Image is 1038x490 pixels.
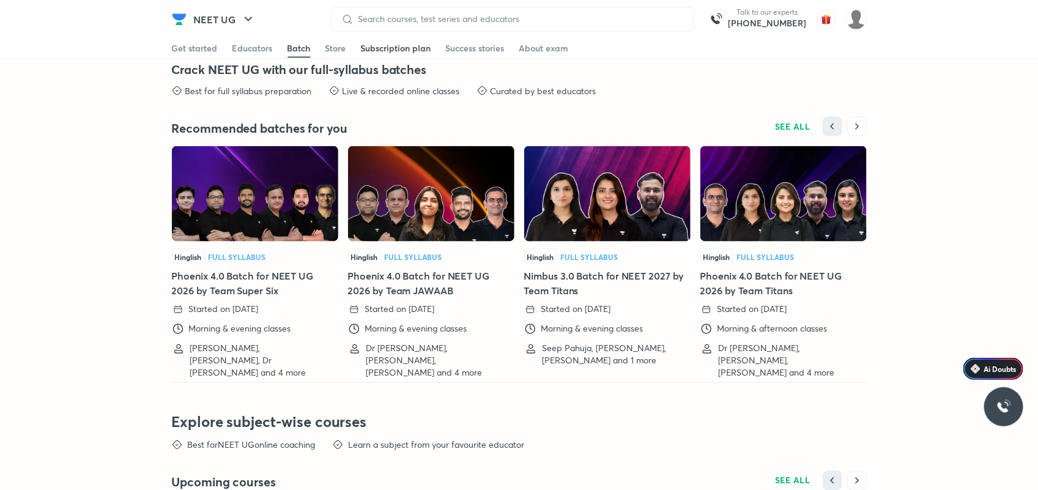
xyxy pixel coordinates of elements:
p: Learn a subject from your favourite educator [349,439,525,451]
a: Success stories [446,39,505,58]
span: Hinglish [175,252,202,262]
a: Educators [232,39,273,58]
div: Success stories [446,42,505,54]
span: Full Syllabus [561,252,618,262]
img: Icon [971,364,981,374]
p: Best for NEET UG online coaching [188,439,316,451]
div: Subscription plan [361,42,431,54]
a: Store [325,39,346,58]
button: NEET UG [187,7,263,32]
h4: Recommended batches for you [172,121,519,136]
div: About exam [519,42,569,54]
span: Full Syllabus [209,252,266,262]
p: Talk to our experts [728,7,807,17]
h5: Nimbus 3.0 Batch for NEET 2027 by Team Titans [524,269,691,299]
p: Curated by best educators [491,85,596,97]
span: Full Syllabus [737,252,795,262]
p: Dr [PERSON_NAME], [PERSON_NAME], [PERSON_NAME] and 4 more [719,343,857,379]
p: Morning & evening classes [541,323,643,335]
img: ttu [996,399,1011,414]
h5: Phoenix 4.0 Batch for NEET UG 2026 by Team Super Six [172,269,338,299]
div: Get started [172,42,218,54]
p: Started on [DATE] [717,303,787,316]
img: Company Logo [172,12,187,27]
span: Ai Doubts [984,364,1016,374]
img: call-us [704,7,728,32]
p: Live & recorded online classes [343,85,460,97]
h5: Phoenix 4.0 Batch for NEET UG 2026 by Team Titans [700,269,867,299]
img: Thumbnail [524,146,691,242]
a: [PHONE_NUMBER] [728,17,807,29]
input: Search courses, test series and educators [354,14,684,24]
span: Full Syllabus [385,252,442,262]
span: SEE ALL [775,122,810,131]
p: Started on [DATE] [365,303,435,316]
a: Ai Doubts [963,358,1023,380]
div: Batch [287,42,311,54]
p: Best for full syllabus preparation [185,85,312,97]
p: Started on [DATE] [189,303,259,316]
div: Store [325,42,346,54]
p: Morning & evening classes [189,323,291,335]
h3: Explore subject-wise courses [172,412,867,432]
p: Seep Pahuja, [PERSON_NAME], [PERSON_NAME] and 1 more [543,343,681,367]
a: Get started [172,39,218,58]
a: About exam [519,39,569,58]
p: Started on [DATE] [541,303,611,316]
h5: Phoenix 4.0 Batch for NEET UG 2026 by Team JAWAAB [348,269,514,299]
img: avatar [817,10,836,29]
img: Thumbnail [700,146,867,242]
span: SEE ALL [775,477,810,485]
img: Thumbnail [348,146,514,242]
a: Batch [287,39,311,58]
div: Educators [232,42,273,54]
img: shilakha [846,9,867,30]
p: Morning & afternoon classes [717,323,828,335]
span: Hinglish [527,252,554,262]
span: Hinglish [351,252,378,262]
span: Hinglish [703,252,730,262]
a: Subscription plan [361,39,431,58]
p: Morning & evening classes [365,323,467,335]
p: Dr [PERSON_NAME], [PERSON_NAME], [PERSON_NAME] and 4 more [366,343,505,379]
p: [PERSON_NAME], [PERSON_NAME], Dr [PERSON_NAME] and 4 more [190,343,328,379]
h4: Crack NEET UG with our full-syllabus batches [172,62,867,78]
button: SEE ALL [768,117,818,136]
img: Thumbnail [172,146,338,242]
